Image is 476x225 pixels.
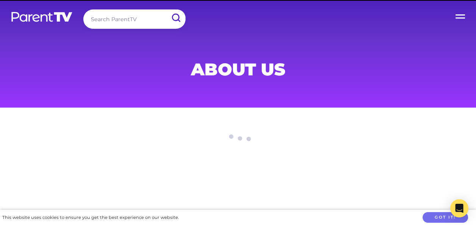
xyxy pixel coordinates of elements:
h1: About Us [56,62,421,77]
button: Got it! [423,212,468,223]
div: This website uses cookies to ensure you get the best experience on our website. [2,214,179,222]
input: Search ParentTV [83,9,186,29]
div: Open Intercom Messenger [450,199,468,217]
input: Submit [166,9,186,27]
img: parenttv-logo-white.4c85aaf.svg [11,11,73,22]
